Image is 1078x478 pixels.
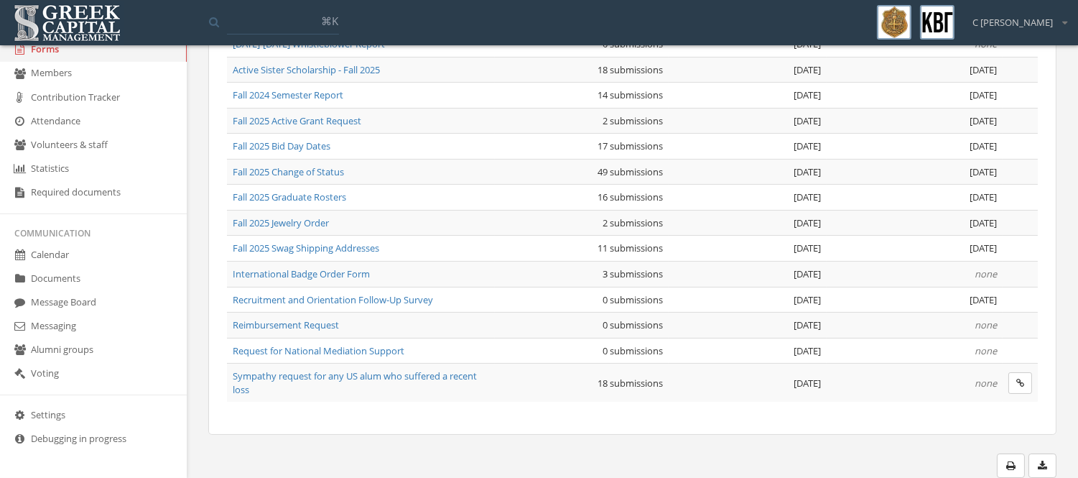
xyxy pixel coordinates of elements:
[598,377,663,390] span: 18 submissions
[972,16,1053,29] span: C [PERSON_NAME]
[827,134,1003,160] td: [DATE]
[321,14,338,28] span: ⌘K
[827,57,1003,83] td: [DATE]
[669,108,827,134] td: [DATE]
[975,318,997,331] em: none
[669,83,827,109] td: [DATE]
[669,338,827,364] td: [DATE]
[598,88,663,101] span: 14 submissions
[975,267,997,280] em: none
[603,267,663,280] span: 3 submissions
[603,114,663,127] span: 2 submissions
[827,236,1003,262] td: [DATE]
[669,185,827,211] td: [DATE]
[598,165,663,178] span: 49 submissions
[827,108,1003,134] td: [DATE]
[233,267,370,280] a: International Badge Order Form
[598,139,663,152] span: 17 submissions
[233,369,477,396] a: Sympathy request for any US alum who suffered a recent loss
[827,185,1003,211] td: [DATE]
[975,37,997,50] em: none
[669,57,827,83] td: [DATE]
[233,242,379,254] a: Fall 2025 Swag Shipping Addresses
[598,63,663,76] span: 18 submissions
[603,293,663,306] span: 0 submissions
[603,344,663,357] span: 0 submissions
[233,293,433,306] a: Recruitment and Orientation Follow-Up Survey
[669,210,827,236] td: [DATE]
[669,134,827,160] td: [DATE]
[233,88,343,101] a: Fall 2024 Semester Report
[669,262,827,288] td: [DATE]
[669,364,827,403] td: [DATE]
[233,344,404,357] a: Request for National Mediation Support
[669,313,827,339] td: [DATE]
[827,210,1003,236] td: [DATE]
[233,139,330,152] a: Fall 2025 Bid Day Dates
[963,5,1067,29] div: C [PERSON_NAME]
[975,344,997,357] em: none
[603,318,663,331] span: 0 submissions
[669,236,827,262] td: [DATE]
[233,216,329,229] a: Fall 2025 Jewelry Order
[233,190,346,203] a: Fall 2025 Graduate Rosters
[669,287,827,313] td: [DATE]
[827,83,1003,109] td: [DATE]
[233,37,385,50] a: [DATE]-[DATE] Whistleblower Report
[975,377,997,390] em: none
[233,114,361,127] a: Fall 2025 Active Grant Request
[598,242,663,254] span: 11 submissions
[598,190,663,203] span: 16 submissions
[603,216,663,229] span: 2 submissions
[669,159,827,185] td: [DATE]
[827,159,1003,185] td: [DATE]
[827,287,1003,313] td: [DATE]
[233,318,339,331] a: Reimbursement Request
[233,63,380,76] a: Active Sister Scholarship - Fall 2025
[233,165,344,178] a: Fall 2025 Change of Status
[603,37,663,50] span: 0 submissions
